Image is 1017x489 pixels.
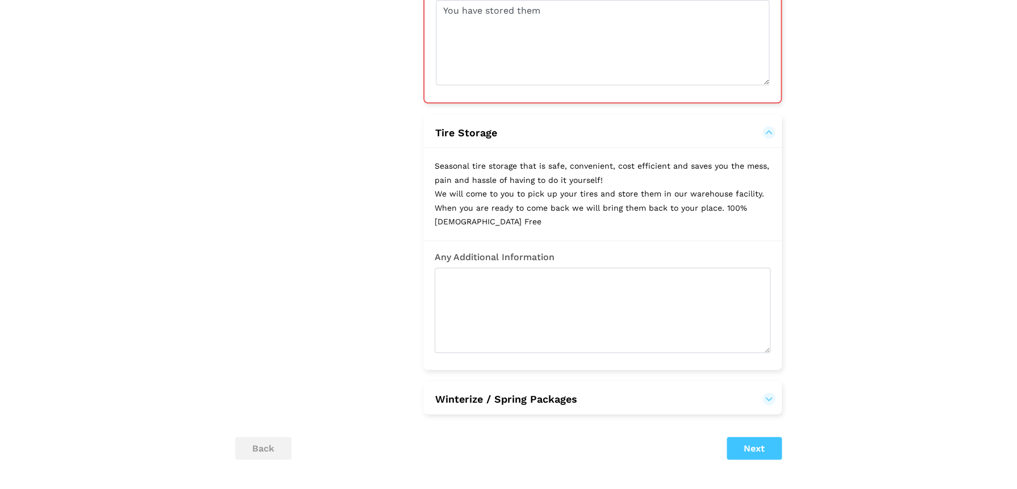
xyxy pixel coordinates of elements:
[435,392,770,406] button: Winterize / Spring Packages
[727,437,782,459] button: Next
[423,148,782,240] p: Seasonal tire storage that is safe, convenient, cost efficient and saves you the mess, pain and h...
[435,126,770,140] button: Tire Storage
[435,393,577,405] span: Winterize / Spring Packages
[435,252,770,262] h3: Any Additional Information
[235,437,291,459] button: back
